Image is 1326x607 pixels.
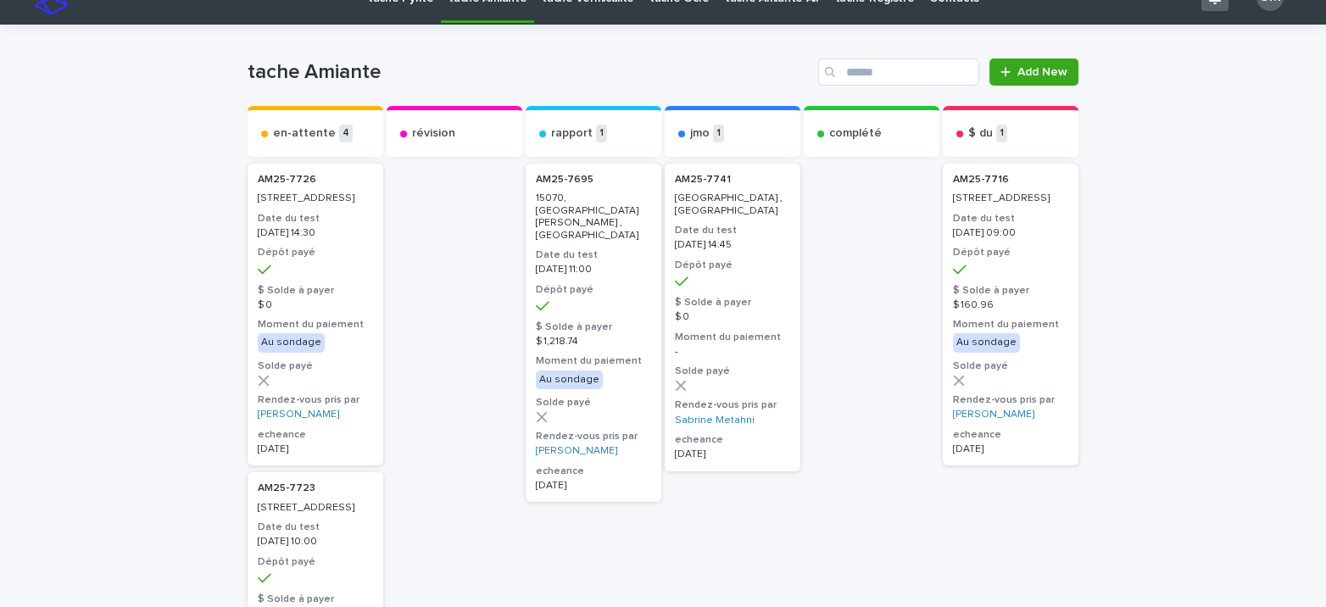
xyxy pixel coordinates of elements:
[953,393,1068,407] h3: Rendez-vous pris par
[536,480,651,492] p: [DATE]
[273,126,336,141] p: en-attente
[258,246,373,259] h3: Dépôt payé
[258,443,373,455] p: [DATE]
[258,192,373,204] p: [STREET_ADDRESS]
[953,227,1068,239] p: [DATE] 09:00
[536,430,651,443] h3: Rendez-vous pris par
[258,333,325,352] div: Au sondage
[675,239,790,251] p: [DATE] 14:45
[665,164,800,471] a: AM25-7741 [GEOGRAPHIC_DATA] , [GEOGRAPHIC_DATA]Date du test[DATE] 14:45Dépôt payé$ Solde à payer$...
[675,365,790,378] h3: Solde payé
[953,359,1068,373] h3: Solde payé
[258,318,373,331] h3: Moment du paiement
[596,125,607,142] p: 1
[258,409,339,420] a: [PERSON_NAME]
[1017,66,1067,78] span: Add New
[536,174,651,186] p: AM25-7695
[258,555,373,569] h3: Dépôt payé
[953,428,1068,442] h3: echeance
[953,318,1068,331] h3: Moment du paiement
[536,248,651,262] h3: Date du test
[258,212,373,226] h3: Date du test
[551,126,593,141] p: rapport
[953,333,1020,352] div: Au sondage
[989,58,1078,86] a: Add New
[675,174,790,186] p: AM25-7741
[943,164,1078,465] a: AM25-7716 [STREET_ADDRESS]Date du test[DATE] 09:00Dépôt payé$ Solde à payer$ 160.96Moment du paie...
[675,346,790,358] p: -
[536,354,651,368] h3: Moment du paiement
[675,192,790,217] p: [GEOGRAPHIC_DATA] , [GEOGRAPHIC_DATA]
[675,296,790,309] h3: $ Solde à payer
[258,593,373,606] h3: $ Solde à payer
[829,126,882,141] p: complété
[536,396,651,409] h3: Solde payé
[953,443,1068,455] p: [DATE]
[258,502,373,514] p: [STREET_ADDRESS]
[258,536,373,548] p: [DATE] 10:00
[675,398,790,412] h3: Rendez-vous pris par
[675,433,790,447] h3: echeance
[258,393,373,407] h3: Rendez-vous pris par
[818,58,979,86] input: Search
[953,192,1068,204] p: [STREET_ADDRESS]
[536,192,651,242] p: 15070, [GEOGRAPHIC_DATA][PERSON_NAME] , [GEOGRAPHIC_DATA]
[675,224,790,237] h3: Date du test
[536,264,651,276] p: [DATE] 11:00
[953,284,1068,298] h3: $ Solde à payer
[258,227,373,239] p: [DATE] 14:30
[675,259,790,272] h3: Dépôt payé
[953,409,1034,420] a: [PERSON_NAME]
[258,521,373,534] h3: Date du test
[953,174,1068,186] p: AM25-7716
[968,126,993,141] p: $ du
[258,428,373,442] h3: echeance
[713,125,724,142] p: 1
[996,125,1007,142] p: 1
[536,320,651,334] h3: $ Solde à payer
[248,60,811,85] h1: tache Amiante
[675,331,790,344] h3: Moment du paiement
[690,126,710,141] p: jmo
[536,465,651,478] h3: echeance
[258,359,373,373] h3: Solde payé
[675,448,790,460] p: [DATE]
[258,284,373,298] h3: $ Solde à payer
[675,415,755,426] a: Sabrine Metahni
[953,246,1068,259] h3: Dépôt payé
[953,212,1068,226] h3: Date du test
[536,336,651,348] p: $ 1,218.74
[536,370,603,389] div: Au sondage
[258,482,373,494] p: AM25-7723
[339,125,353,142] p: 4
[412,126,455,141] p: révision
[536,445,617,457] a: [PERSON_NAME]
[675,311,790,323] p: $ 0
[258,174,373,186] p: AM25-7726
[953,299,1068,311] p: $ 160.96
[258,299,373,311] p: $ 0
[248,164,383,465] a: AM25-7726 [STREET_ADDRESS]Date du test[DATE] 14:30Dépôt payé$ Solde à payer$ 0Moment du paiementA...
[536,283,651,297] h3: Dépôt payé
[526,164,661,502] a: AM25-7695 15070, [GEOGRAPHIC_DATA][PERSON_NAME] , [GEOGRAPHIC_DATA]Date du test[DATE] 11:00Dépôt ...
